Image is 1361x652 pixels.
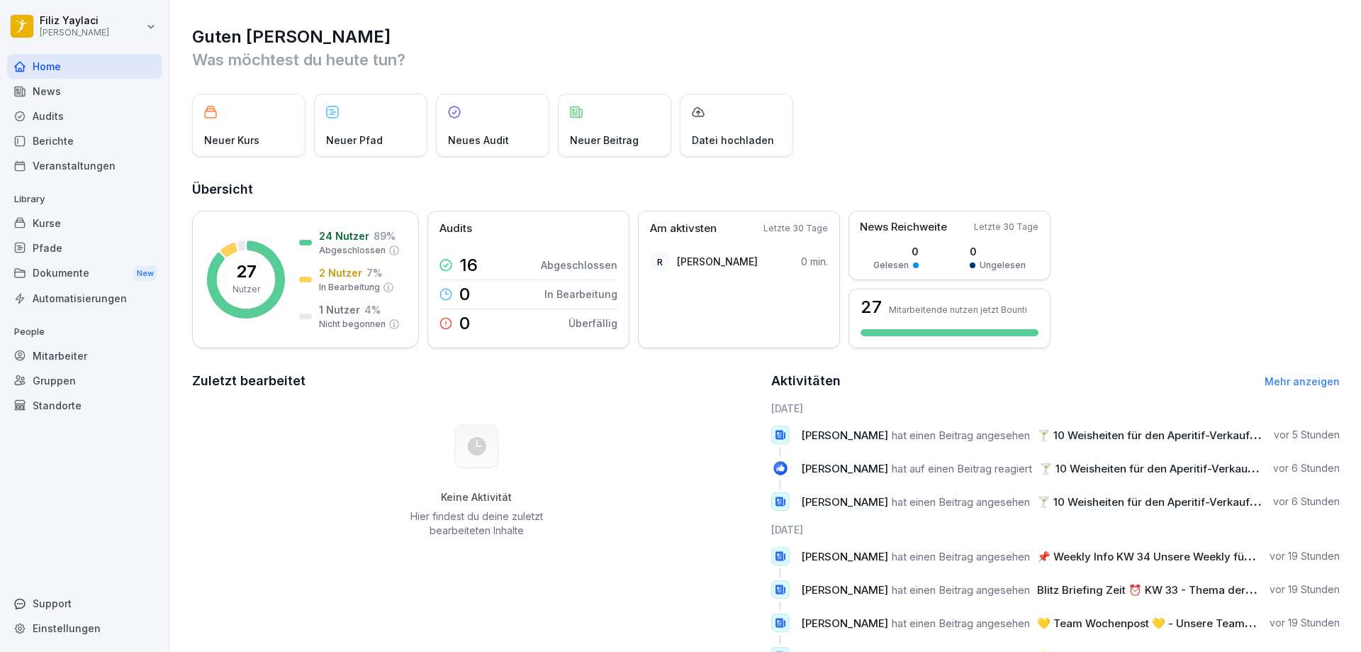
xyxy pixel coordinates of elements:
p: 27 [236,263,257,280]
span: hat einen Beitrag angesehen [892,617,1030,630]
div: New [133,265,157,282]
h6: [DATE] [771,522,1340,537]
h2: Aktivitäten [771,371,841,391]
div: Dokumente [7,260,162,287]
p: Nutzer [233,283,260,296]
p: Neuer Kurs [204,133,259,148]
span: [PERSON_NAME] [801,462,888,475]
p: vor 6 Stunden [1273,494,1340,509]
p: Ungelesen [980,259,1026,272]
h5: Keine Aktivität [405,491,548,504]
a: Pfade [7,236,162,260]
a: Standorte [7,393,162,418]
p: Neuer Pfad [326,133,383,148]
a: Mehr anzeigen [1265,375,1340,387]
span: [PERSON_NAME] [801,617,888,630]
span: hat einen Beitrag angesehen [892,429,1030,442]
span: hat einen Beitrag angesehen [892,583,1030,597]
span: [PERSON_NAME] [801,550,888,563]
p: Gelesen [873,259,909,272]
p: 16 [459,257,478,274]
p: 24 Nutzer [319,228,369,243]
p: Library [7,188,162,211]
p: 0 [970,244,1026,259]
h2: Übersicht [192,179,1340,199]
p: Hier findest du deine zuletzt bearbeiteten Inhalte [405,509,548,538]
p: Mitarbeitende nutzen jetzt Bounti [889,304,1027,315]
p: 4 % [364,302,381,317]
p: vor 19 Stunden [1270,616,1340,630]
h2: Zuletzt bearbeitet [192,371,761,391]
p: 89 % [374,228,396,243]
a: Automatisierungen [7,286,162,311]
span: [PERSON_NAME] [801,495,888,509]
p: 2 Nutzer [319,265,362,280]
p: vor 19 Stunden [1270,582,1340,597]
p: vor 6 Stunden [1273,461,1340,475]
p: News Reichweite [860,219,947,236]
p: Filiz Yaylaci [40,15,109,27]
p: Am aktivsten [650,221,717,237]
a: Einstellungen [7,616,162,641]
p: In Bearbeitung [544,287,617,302]
p: Was möchtest du heute tun? [192,48,1340,71]
a: Berichte [7,128,162,153]
span: [PERSON_NAME] [801,429,888,442]
a: Audits [7,104,162,128]
h6: [DATE] [771,401,1340,416]
p: Abgeschlossen [319,244,386,257]
h3: 27 [861,299,882,316]
p: In Bearbeitung [319,281,380,294]
a: Gruppen [7,368,162,393]
p: [PERSON_NAME] [677,254,758,269]
p: Letzte 30 Tage [974,221,1038,233]
p: vor 5 Stunden [1274,428,1340,442]
p: 0 [459,315,470,332]
p: 0 [459,286,470,303]
a: Veranstaltungen [7,153,162,178]
p: 0 [873,244,919,259]
p: Nicht begonnen [319,318,386,331]
a: DokumenteNew [7,260,162,287]
p: 1 Nutzer [319,302,360,317]
h1: Guten [PERSON_NAME] [192,26,1340,48]
p: Überfällig [569,316,617,331]
a: Mitarbeiter [7,343,162,368]
p: Neues Audit [448,133,509,148]
p: Neuer Beitrag [570,133,639,148]
a: Kurse [7,211,162,236]
a: Home [7,54,162,79]
p: 0 min. [801,254,828,269]
a: News [7,79,162,104]
p: Datei hochladen [692,133,774,148]
p: Audits [439,221,472,237]
p: People [7,321,162,343]
p: Abgeschlossen [541,258,617,272]
span: hat auf einen Beitrag reagiert [892,462,1032,475]
span: [PERSON_NAME] [801,583,888,597]
div: R [650,252,670,272]
p: 7 % [366,265,382,280]
p: vor 19 Stunden [1270,549,1340,563]
span: hat einen Beitrag angesehen [892,495,1030,509]
span: hat einen Beitrag angesehen [892,550,1030,563]
p: Letzte 30 Tage [763,222,828,235]
div: Support [7,591,162,616]
p: [PERSON_NAME] [40,28,109,38]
